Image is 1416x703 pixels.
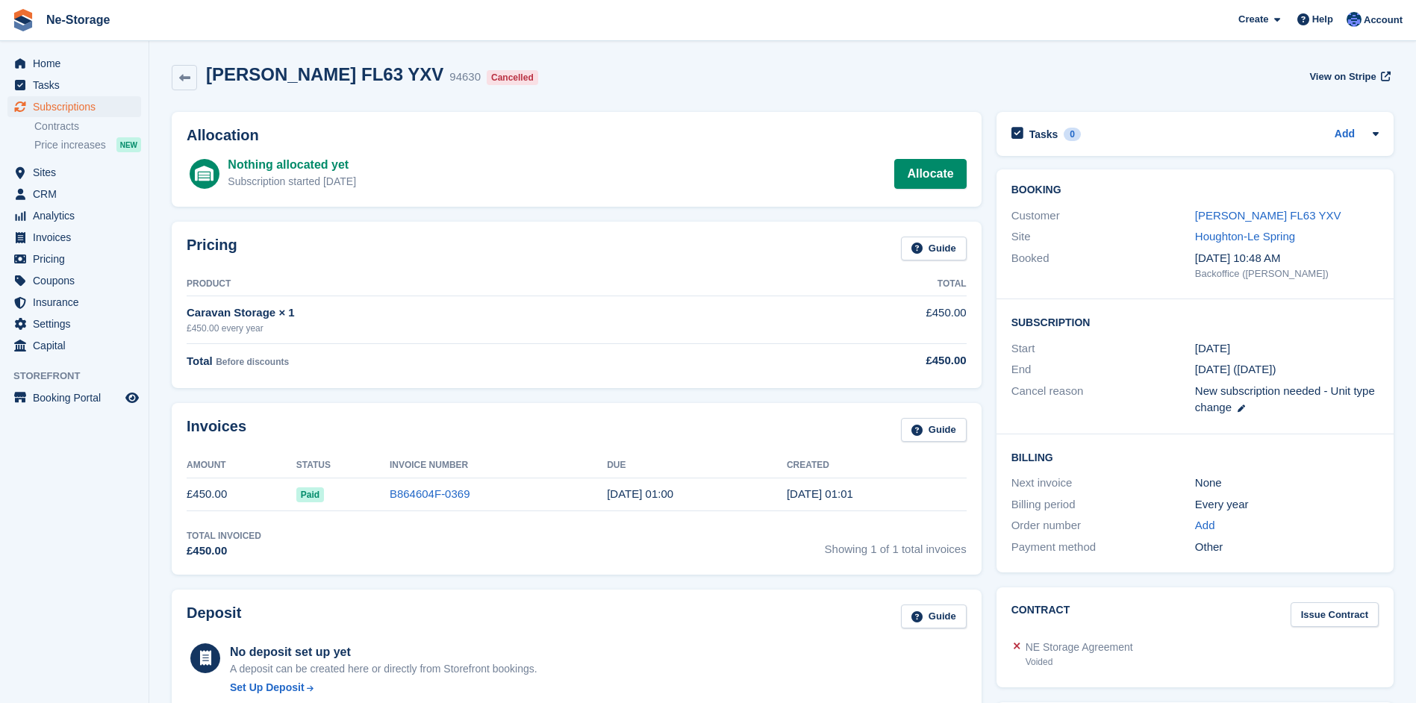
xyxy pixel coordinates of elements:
div: Customer [1011,207,1195,225]
h2: Subscription [1011,314,1379,329]
div: Voided [1026,655,1133,669]
th: Amount [187,454,296,478]
a: Add [1335,126,1355,143]
h2: Pricing [187,237,237,261]
div: Backoffice ([PERSON_NAME]) [1195,266,1379,281]
a: menu [7,75,141,96]
img: stora-icon-8386f47178a22dfd0bd8f6a31ec36ba5ce8667c1dd55bd0f319d3a0aa187defe.svg [12,9,34,31]
span: View on Stripe [1309,69,1376,84]
img: Karol Carter [1347,12,1362,27]
th: Invoice Number [390,454,607,478]
th: Status [296,454,390,478]
span: Coupons [33,270,122,291]
div: Total Invoiced [187,529,261,543]
span: Pricing [33,249,122,269]
div: [DATE] 10:48 AM [1195,250,1379,267]
span: Booking Portal [33,387,122,408]
span: Showing 1 of 1 total invoices [825,529,967,560]
a: View on Stripe [1303,64,1394,89]
div: Start [1011,340,1195,357]
span: Total [187,354,213,367]
div: Site [1011,228,1195,246]
span: Invoices [33,227,122,248]
a: Preview store [123,389,141,407]
h2: [PERSON_NAME] FL63 YXV [206,64,443,84]
div: £450.00 every year [187,322,754,335]
a: Set Up Deposit [230,680,537,696]
div: Cancelled [487,70,538,85]
a: menu [7,53,141,74]
a: menu [7,227,141,248]
div: Booked [1011,250,1195,281]
a: B864604F-0369 [390,487,470,500]
a: Add [1195,517,1215,534]
div: Caravan Storage × 1 [187,304,754,322]
span: Before discounts [216,357,289,367]
a: menu [7,270,141,291]
span: Storefront [13,369,149,384]
a: menu [7,249,141,269]
span: CRM [33,184,122,204]
a: Guide [901,418,967,443]
div: None [1195,475,1379,492]
span: Tasks [33,75,122,96]
span: Sites [33,162,122,183]
div: NEW [116,137,141,152]
a: Guide [901,604,967,629]
a: menu [7,184,141,204]
span: Create [1238,12,1268,27]
th: Due [607,454,787,478]
time: 2025-07-10 00:00:00 UTC [1195,340,1230,357]
span: Settings [33,313,122,334]
span: [DATE] ([DATE]) [1195,363,1276,375]
span: Insurance [33,292,122,313]
a: Issue Contract [1291,602,1379,627]
h2: Billing [1011,449,1379,464]
span: Analytics [33,205,122,226]
a: Ne-Storage [40,7,116,32]
a: Guide [901,237,967,261]
time: 2025-07-10 00:01:02 UTC [787,487,853,500]
div: Billing period [1011,496,1195,513]
div: Next invoice [1011,475,1195,492]
a: Contracts [34,119,141,134]
h2: Tasks [1029,128,1058,141]
a: Price increases NEW [34,137,141,153]
h2: Booking [1011,184,1379,196]
th: Total [754,272,967,296]
span: Capital [33,335,122,356]
time: 2025-07-11 00:00:00 UTC [607,487,673,500]
div: Other [1195,539,1379,556]
a: menu [7,335,141,356]
h2: Allocation [187,127,967,144]
td: £450.00 [187,478,296,511]
th: Product [187,272,754,296]
div: Set Up Deposit [230,680,305,696]
a: [PERSON_NAME] FL63 YXV [1195,209,1341,222]
td: £450.00 [754,296,967,343]
th: Created [787,454,967,478]
div: 94630 [449,69,481,86]
a: Allocate [894,159,966,189]
div: Every year [1195,496,1379,513]
a: menu [7,162,141,183]
span: Paid [296,487,324,502]
a: Houghton-Le Spring [1195,230,1295,243]
div: Nothing allocated yet [228,156,356,174]
a: menu [7,205,141,226]
span: Account [1364,13,1403,28]
div: Cancel reason [1011,383,1195,416]
a: menu [7,96,141,117]
span: New subscription needed - Unit type change [1195,384,1375,414]
div: Subscription started [DATE] [228,174,356,190]
div: 0 [1064,128,1081,141]
a: menu [7,313,141,334]
span: Home [33,53,122,74]
h2: Contract [1011,602,1070,627]
a: menu [7,387,141,408]
div: End [1011,361,1195,378]
div: NE Storage Agreement [1026,640,1133,655]
span: Price increases [34,138,106,152]
span: Subscriptions [33,96,122,117]
h2: Invoices [187,418,246,443]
